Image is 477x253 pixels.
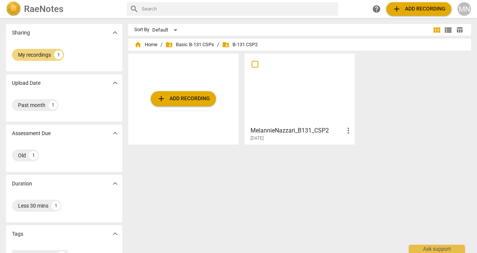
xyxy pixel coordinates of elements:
span: more_vert [344,126,353,135]
span: home [134,41,142,48]
span: Home [134,41,157,48]
div: Old [18,152,26,159]
p: Sharing [12,29,30,37]
a: MelannieNazzari_B131_CSP2[DATE] [247,56,352,141]
button: Tile view [431,24,442,36]
span: expand_more [111,28,120,37]
h2: RaeNotes [24,4,63,14]
span: / [160,42,162,48]
span: Add recording [157,94,210,103]
button: Show more [109,27,121,38]
span: add [157,94,166,103]
span: folder_shared [222,41,229,48]
div: 1 [48,101,57,110]
p: Duration [12,180,32,188]
div: Default [152,24,180,36]
button: Show more [109,128,121,139]
input: Search [142,3,335,15]
span: / [217,42,219,48]
span: expand_more [111,229,120,238]
div: 1 [29,151,38,160]
span: expand_more [111,129,120,138]
span: folder_shared [165,41,173,48]
a: Help [370,2,383,16]
button: MN [457,2,471,16]
p: Upload Date [12,79,40,87]
span: B-131 CSP2 [222,41,258,48]
span: expand_more [111,78,120,87]
span: search [130,5,139,14]
h3: MelannieNazzari_B131_CSP2 [250,126,344,135]
div: Past month [18,101,45,109]
div: My recordings [18,51,51,59]
button: Show more [109,228,121,239]
img: Logo [6,2,21,17]
p: Tags [12,230,23,238]
div: Sort By [134,27,149,33]
button: List view [442,24,454,36]
div: 1 [51,201,60,210]
span: Add recording [392,5,445,14]
a: LogoRaeNotes [6,2,121,17]
p: Assessment Due [12,130,51,137]
span: table_chart [456,26,463,33]
span: view_list [444,26,453,35]
button: Show more [109,77,121,89]
div: Less 30 mins [18,202,48,209]
span: expand_more [111,179,120,188]
span: view_module [432,26,441,35]
button: Upload [151,91,216,106]
span: help [372,5,381,14]
span: [DATE] [250,135,264,142]
button: Upload [386,2,451,16]
button: Table view [454,24,465,36]
span: add [392,5,401,14]
div: 1 [54,50,63,59]
button: Show more [109,178,121,189]
div: Ask support [409,245,465,253]
span: Basic B-131 CSPs [165,41,214,48]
